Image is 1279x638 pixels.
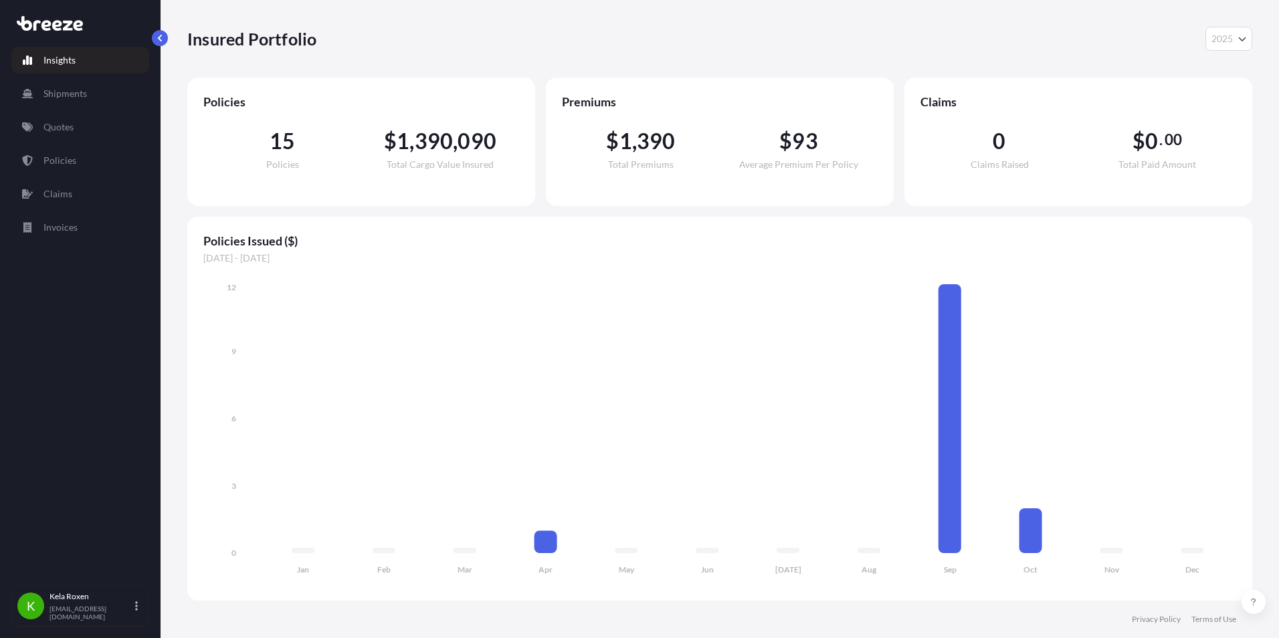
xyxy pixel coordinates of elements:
span: 00 [1165,134,1182,145]
tspan: 12 [227,282,236,292]
span: 390 [415,130,454,152]
span: 1 [619,130,632,152]
span: Policies [266,160,299,169]
span: 2025 [1211,32,1233,45]
tspan: Jan [297,564,309,574]
p: Invoices [43,221,78,234]
span: $ [779,130,792,152]
span: , [409,130,414,152]
span: . [1159,134,1163,145]
tspan: [DATE] [775,564,801,574]
span: Claims [920,94,1236,110]
a: Invoices [11,214,149,241]
span: K [27,599,35,613]
button: Year Selector [1205,27,1252,51]
span: $ [606,130,619,152]
span: 090 [458,130,496,152]
tspan: Oct [1023,564,1038,574]
span: $ [384,130,397,152]
a: Policies [11,147,149,174]
a: Privacy Policy [1132,614,1181,625]
tspan: Mar [458,564,472,574]
p: Insured Portfolio [187,28,316,49]
span: Total Cargo Value Insured [387,160,494,169]
tspan: May [619,564,635,574]
p: Kela Roxen [50,591,132,602]
p: Policies [43,154,76,167]
tspan: Dec [1185,564,1199,574]
span: 0 [1145,130,1158,152]
span: , [632,130,637,152]
a: Quotes [11,114,149,140]
a: Claims [11,181,149,207]
tspan: Apr [538,564,553,574]
span: $ [1133,130,1145,152]
span: Total Paid Amount [1118,160,1196,169]
span: Claims Raised [971,160,1029,169]
a: Terms of Use [1191,614,1236,625]
span: Average Premium Per Policy [739,160,858,169]
span: 93 [792,130,817,152]
tspan: 3 [231,481,236,491]
a: Insights [11,47,149,74]
span: 1 [397,130,409,152]
tspan: 9 [231,346,236,356]
span: 15 [270,130,295,152]
span: Policies Issued ($) [203,233,1236,249]
tspan: 6 [231,413,236,423]
span: , [453,130,458,152]
p: [EMAIL_ADDRESS][DOMAIN_NAME] [50,605,132,621]
p: Shipments [43,87,87,100]
p: Insights [43,54,76,67]
span: Total Premiums [608,160,674,169]
span: Policies [203,94,519,110]
tspan: 0 [231,548,236,558]
p: Quotes [43,120,74,134]
tspan: Nov [1104,564,1120,574]
tspan: Jun [701,564,714,574]
tspan: Aug [862,564,877,574]
span: Premiums [562,94,878,110]
span: 0 [993,130,1005,152]
a: Shipments [11,80,149,107]
span: 390 [637,130,676,152]
p: Claims [43,187,72,201]
tspan: Sep [944,564,957,574]
tspan: Feb [377,564,391,574]
span: [DATE] - [DATE] [203,251,1236,265]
